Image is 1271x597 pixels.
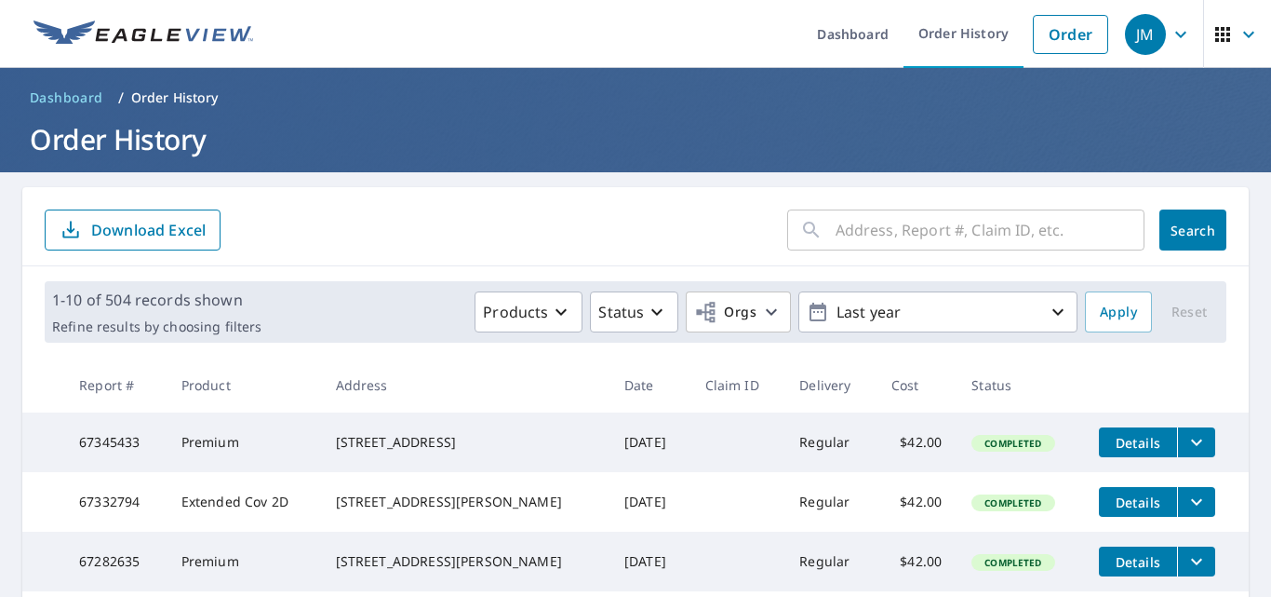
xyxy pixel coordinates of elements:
span: Completed [973,556,1052,569]
td: Regular [784,532,876,591]
span: Completed [973,496,1052,509]
div: [STREET_ADDRESS][PERSON_NAME] [336,552,595,571]
div: JM [1125,14,1166,55]
span: Details [1110,553,1166,571]
a: Order [1033,15,1108,54]
span: Orgs [694,301,756,324]
td: [DATE] [609,532,690,591]
p: Products [483,301,548,323]
div: [STREET_ADDRESS] [336,433,595,452]
td: [DATE] [609,413,690,472]
th: Delivery [784,358,876,413]
nav: breadcrumb [22,83,1249,113]
td: [DATE] [609,472,690,532]
td: $42.00 [876,472,957,532]
button: detailsBtn-67332794 [1099,487,1177,517]
th: Date [609,358,690,413]
td: 67282635 [64,532,167,591]
p: Download Excel [91,220,206,240]
td: Extended Cov 2D [167,472,321,532]
button: Orgs [686,292,791,332]
td: Regular [784,413,876,472]
button: Download Excel [45,210,221,251]
button: Apply [1085,292,1152,332]
button: Status [590,292,678,332]
button: detailsBtn-67345433 [1099,427,1177,457]
button: filesDropdownBtn-67282635 [1177,547,1215,577]
td: Regular [784,472,876,532]
th: Report # [64,358,167,413]
th: Claim ID [690,358,785,413]
th: Status [957,358,1084,413]
span: Dashboard [30,88,103,107]
button: filesDropdownBtn-67332794 [1177,487,1215,517]
th: Product [167,358,321,413]
td: Premium [167,413,321,472]
span: Details [1110,434,1166,452]
p: 1-10 of 504 records shown [52,289,261,311]
span: Search [1174,222,1211,239]
td: $42.00 [876,532,957,591]
p: Refine results by choosing filters [52,319,261,335]
h1: Order History [22,120,1249,158]
input: Address, Report #, Claim ID, etc. [836,204,1144,256]
span: Completed [973,437,1052,450]
p: Status [598,301,644,323]
div: [STREET_ADDRESS][PERSON_NAME] [336,493,595,511]
button: Products [475,292,582,332]
td: 67345433 [64,413,167,472]
p: Last year [829,296,1047,329]
button: Last year [798,292,1077,332]
button: filesDropdownBtn-67345433 [1177,427,1215,457]
td: $42.00 [876,413,957,472]
li: / [118,87,124,109]
td: 67332794 [64,472,167,532]
img: EV Logo [33,20,253,48]
a: Dashboard [22,83,111,113]
span: Apply [1100,301,1137,324]
span: Details [1110,494,1166,511]
td: Premium [167,532,321,591]
th: Address [321,358,609,413]
p: Order History [131,88,219,107]
button: detailsBtn-67282635 [1099,547,1177,577]
th: Cost [876,358,957,413]
button: Search [1159,210,1226,251]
